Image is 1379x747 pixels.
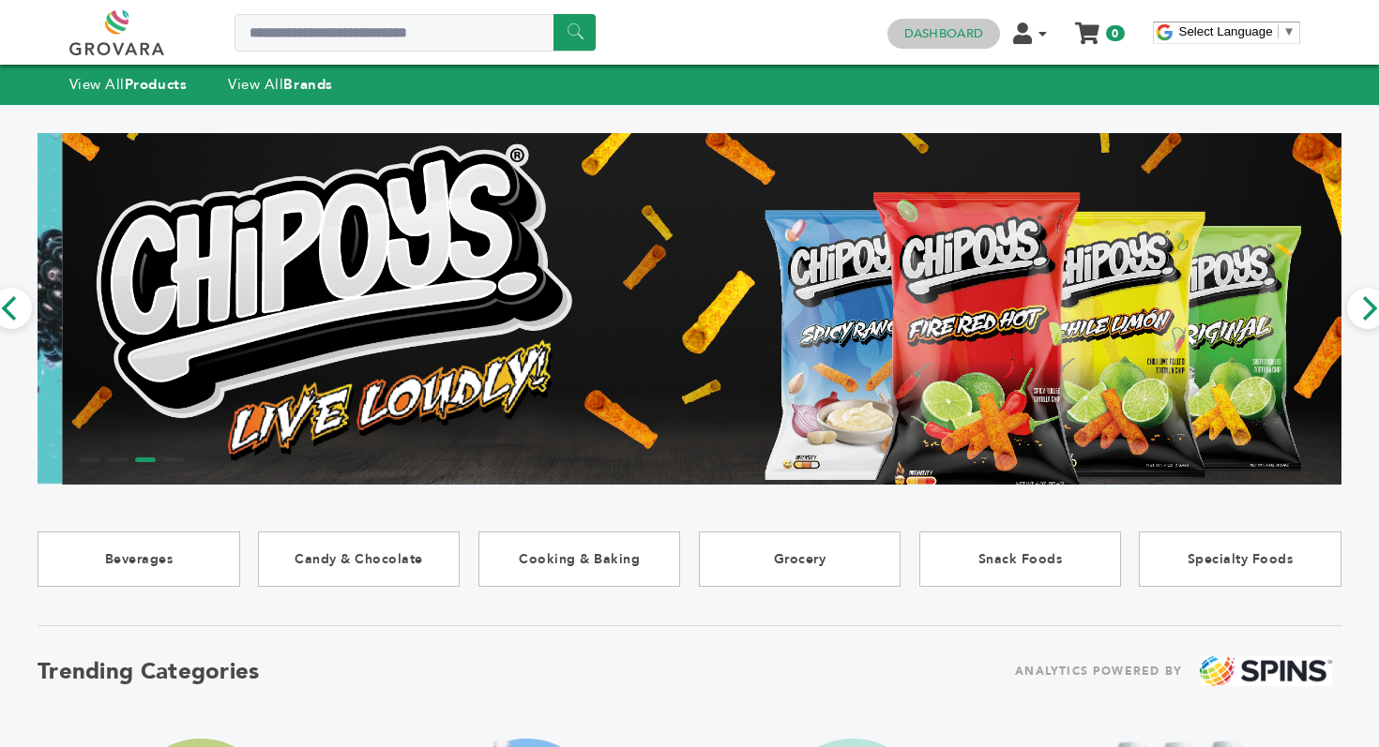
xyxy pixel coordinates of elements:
span: 0 [1106,25,1124,41]
a: Dashboard [904,25,983,42]
span: Select Language [1179,24,1273,38]
span: ANALYTICS POWERED BY [1015,660,1182,683]
li: Page dot 4 [163,457,184,462]
strong: Products [125,75,187,94]
a: Candy & Chocolate [258,531,461,587]
strong: Brands [283,75,332,94]
img: Marketplace Top Banner 3 [62,91,1366,526]
h2: Trending Categories [38,656,260,687]
span: ​ [1278,24,1279,38]
a: Cooking & Baking [478,531,681,587]
li: Page dot 3 [135,457,156,462]
a: Specialty Foods [1139,531,1341,587]
a: View AllBrands [228,75,333,94]
input: Search a product or brand... [235,14,596,52]
img: spins.png [1200,656,1332,687]
a: My Cart [1076,17,1098,37]
a: Snack Foods [919,531,1122,587]
a: Grocery [699,531,902,587]
a: Beverages [38,531,240,587]
span: ▼ [1283,24,1296,38]
li: Page dot 1 [79,457,99,462]
a: Select Language​ [1179,24,1296,38]
li: Page dot 2 [107,457,128,462]
a: View AllProducts [69,75,188,94]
